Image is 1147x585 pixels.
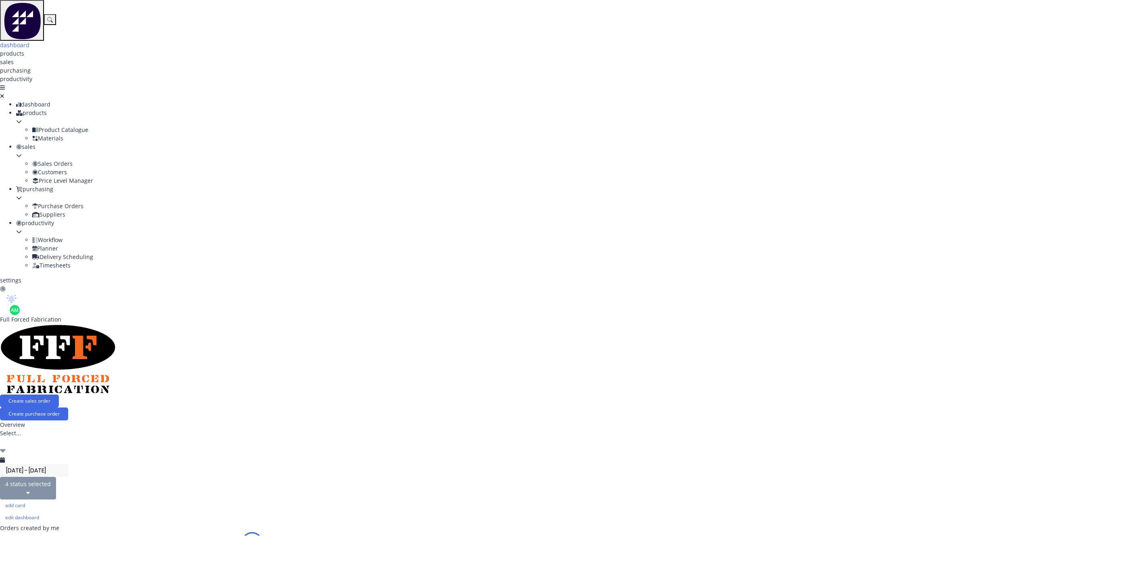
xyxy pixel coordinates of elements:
[16,109,1147,117] div: products
[32,236,1147,244] div: Workflow
[16,100,1147,109] div: dashboard
[32,253,1147,261] div: Delivery Scheduling
[5,480,51,488] div: 4 status selected
[32,134,1147,142] div: Materials
[32,202,1147,210] div: Purchase Orders
[16,219,1147,227] div: productivity
[32,125,1147,134] div: Product Catalogue
[32,261,1147,270] div: Timesheets
[32,210,1147,219] div: Suppliers
[3,1,41,40] img: Factory
[11,307,19,314] span: AM
[32,176,1147,185] div: Price Level Manager
[16,185,1147,193] div: purchasing
[32,244,1147,253] div: Planner
[16,142,1147,151] div: sales
[32,159,1147,168] div: Sales Orders
[32,168,1147,176] div: Customers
